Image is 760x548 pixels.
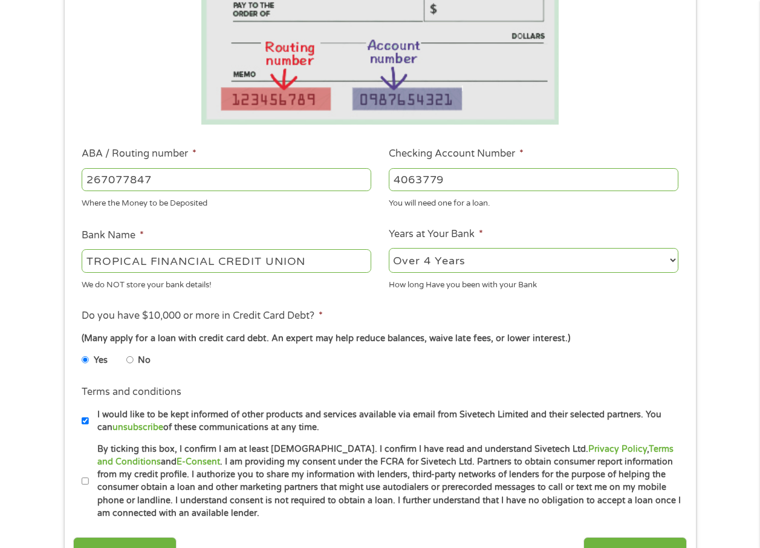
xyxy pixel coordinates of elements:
a: E-Consent [177,457,220,467]
label: Yes [94,354,108,367]
input: 345634636 [389,168,678,191]
label: Terms and conditions [82,386,181,399]
div: (Many apply for a loan with credit card debt. An expert may help reduce balances, waive late fees... [82,332,678,345]
input: 263177916 [82,168,371,191]
label: Bank Name [82,229,144,242]
div: You will need one for a loan. [389,194,678,210]
label: Do you have $10,000 or more in Credit Card Debt? [82,310,323,322]
a: Terms and Conditions [97,444,674,467]
label: Checking Account Number [389,148,524,160]
label: No [138,354,151,367]
label: ABA / Routing number [82,148,196,160]
a: unsubscribe [112,422,163,432]
div: We do NOT store your bank details! [82,275,371,291]
label: Years at Your Bank [389,228,483,241]
div: Where the Money to be Deposited [82,194,371,210]
a: Privacy Policy [588,444,647,454]
div: How long Have you been with your Bank [389,275,678,291]
label: By ticking this box, I confirm I am at least [DEMOGRAPHIC_DATA]. I confirm I have read and unders... [89,443,682,520]
label: I would like to be kept informed of other products and services available via email from Sivetech... [89,408,682,434]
